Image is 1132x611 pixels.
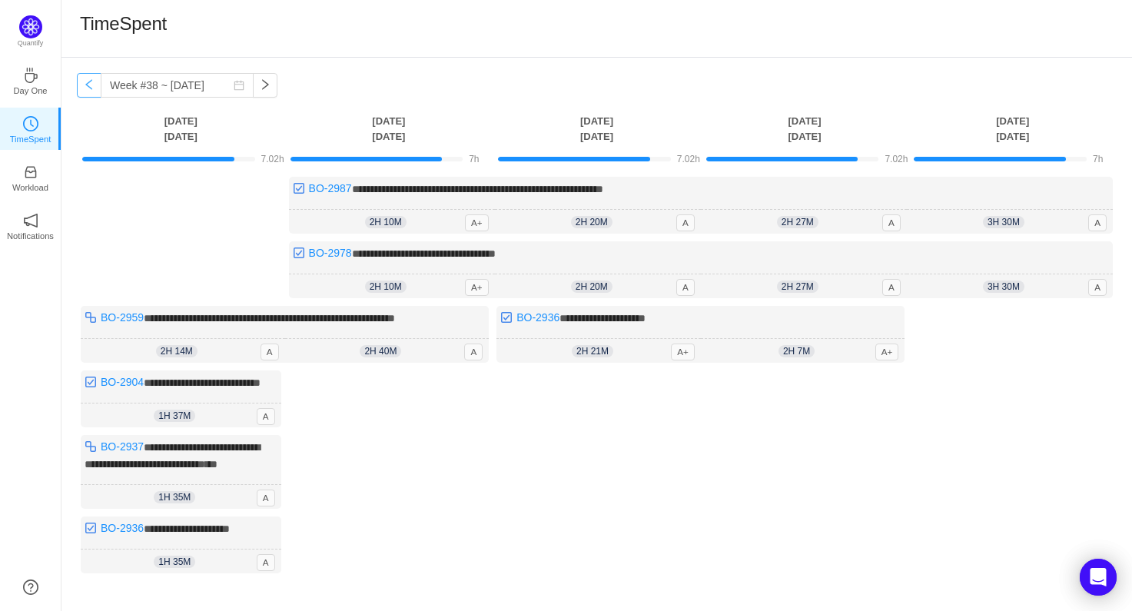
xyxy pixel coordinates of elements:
span: 1h 35m [154,556,195,568]
span: 2h 40m [360,345,401,357]
a: BO-2937 [101,440,144,453]
a: BO-2936 [101,522,144,534]
th: [DATE] [DATE] [493,113,701,144]
span: A+ [671,344,695,360]
span: 2h 7m [778,345,815,357]
span: 7.02h [261,154,284,164]
span: 2h 20m [571,281,612,293]
span: A [261,344,279,360]
span: A [257,554,275,571]
span: 2h 10m [365,216,407,228]
span: A [464,344,483,360]
p: TimeSpent [10,132,51,146]
span: A [882,214,901,231]
span: 7.02h [885,154,908,164]
span: 7.02h [677,154,700,164]
a: icon: clock-circleTimeSpent [23,121,38,136]
p: Day One [13,84,47,98]
img: Quantify [19,15,42,38]
span: 2h 27m [777,281,818,293]
span: 3h 30m [983,216,1024,228]
span: A+ [465,214,489,231]
th: [DATE] [DATE] [77,113,285,144]
div: Open Intercom Messenger [1080,559,1117,596]
span: 7h [469,154,479,164]
th: [DATE] [DATE] [701,113,909,144]
img: 10318 [293,182,305,194]
img: 10318 [85,376,97,388]
span: 1h 37m [154,410,195,422]
span: 7h [1093,154,1103,164]
p: Workload [12,181,48,194]
span: 1h 35m [154,491,195,503]
span: 2h 14m [156,345,198,357]
span: A [1088,279,1107,296]
span: A+ [875,344,899,360]
th: [DATE] [DATE] [285,113,493,144]
i: icon: inbox [23,164,38,180]
span: A [882,279,901,296]
span: 2h 27m [777,216,818,228]
a: BO-2936 [516,311,559,324]
a: BO-2987 [309,182,352,194]
i: icon: coffee [23,68,38,83]
th: [DATE] [DATE] [908,113,1117,144]
span: A [257,408,275,425]
img: 10318 [85,522,97,534]
a: BO-2959 [101,311,144,324]
span: 2h 20m [571,216,612,228]
span: A [676,214,695,231]
a: icon: notificationNotifications [23,218,38,233]
a: BO-2978 [309,247,352,259]
span: A+ [465,279,489,296]
span: 3h 30m [983,281,1024,293]
button: icon: right [253,73,277,98]
a: BO-2904 [101,376,144,388]
i: icon: notification [23,213,38,228]
img: 10318 [293,247,305,259]
span: A [676,279,695,296]
p: Notifications [7,229,54,243]
span: 2h 21m [572,345,613,357]
i: icon: clock-circle [23,116,38,131]
input: Select a week [101,73,254,98]
i: icon: calendar [234,80,244,91]
span: A [1088,214,1107,231]
img: 10318 [500,311,513,324]
a: icon: question-circle [23,579,38,595]
img: 10316 [85,440,97,453]
span: 2h 10m [365,281,407,293]
p: Quantify [18,38,44,49]
button: icon: left [77,73,101,98]
h1: TimeSpent [80,12,167,35]
span: A [257,490,275,506]
a: icon: coffeeDay One [23,72,38,88]
a: icon: inboxWorkload [23,169,38,184]
img: 10316 [85,311,97,324]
